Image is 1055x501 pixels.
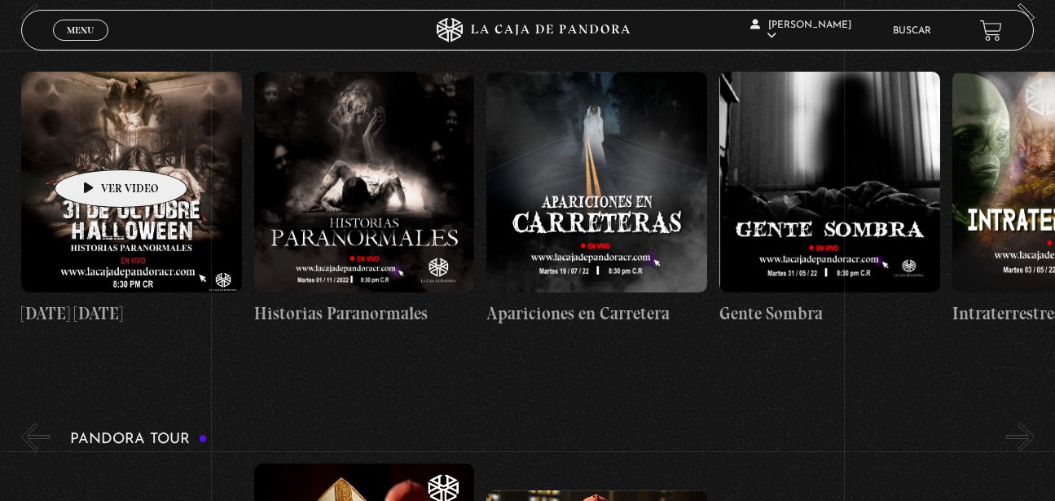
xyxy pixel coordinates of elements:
[254,301,475,327] h4: Historias Paranormales
[21,423,50,451] button: Previous
[21,44,242,354] a: [DATE] [DATE]
[893,26,931,36] a: Buscar
[486,301,707,327] h4: Apariciones en Carretera
[61,39,99,51] span: Cerrar
[719,44,940,354] a: Gente Sombra
[1006,423,1035,451] button: Next
[21,3,50,32] button: Previous
[67,25,94,35] span: Menu
[750,20,851,41] span: [PERSON_NAME]
[254,44,475,354] a: Historias Paranormales
[486,44,707,354] a: Apariciones en Carretera
[21,301,242,327] h4: [DATE] [DATE]
[719,301,940,327] h4: Gente Sombra
[70,432,208,447] h3: Pandora Tour
[980,20,1002,42] a: View your shopping cart
[1006,3,1035,32] button: Next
